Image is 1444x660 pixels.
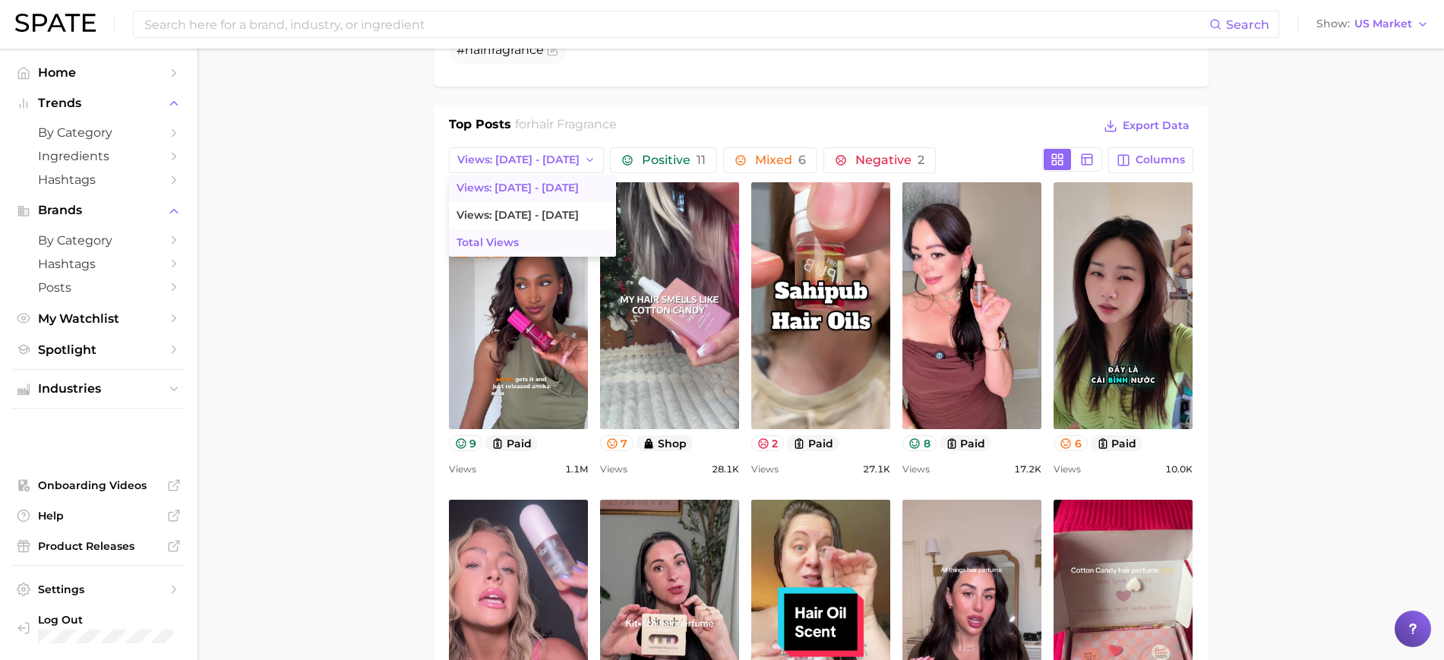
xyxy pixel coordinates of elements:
h2: for [515,115,617,138]
span: Negative [855,154,924,166]
button: Columns [1108,147,1193,173]
ul: Views: [DATE] - [DATE] [449,175,616,257]
button: Flag as miscategorized or irrelevant [547,44,559,56]
span: Views: [DATE] - [DATE] [457,182,579,194]
span: 28.1k [712,460,739,478]
a: Hashtags [12,168,185,191]
span: Views [600,460,627,478]
a: by Category [12,121,185,144]
span: Log Out [38,613,173,627]
button: 8 [902,435,937,451]
span: Views [751,460,779,478]
span: My Watchlist [38,311,160,326]
span: 17.2k [1014,460,1041,478]
span: 1.1m [565,460,588,478]
span: by Category [38,125,160,140]
button: 6 [1054,435,1088,451]
span: Home [38,65,160,80]
span: 11 [697,153,706,167]
a: My Watchlist [12,307,185,330]
span: Brands [38,204,160,217]
button: paid [485,435,538,451]
span: Help [38,509,160,523]
button: Industries [12,377,185,400]
span: 2 [918,153,924,167]
span: Search [1226,17,1269,32]
a: Settings [12,578,185,601]
button: 2 [751,435,785,451]
input: Search here for a brand, industry, or ingredient [143,11,1209,37]
img: SPATE [15,14,96,32]
span: Mixed [755,154,806,166]
span: Ingredients [38,149,160,163]
span: Views: [DATE] - [DATE] [457,209,579,222]
a: Spotlight [12,338,185,362]
button: Views: [DATE] - [DATE] [449,147,605,173]
span: fragrance [488,43,544,57]
span: Views [902,460,930,478]
span: by Category [38,233,160,248]
span: Views [1054,460,1081,478]
button: 7 [600,435,634,451]
span: Columns [1136,153,1185,166]
span: Trends [38,96,160,110]
span: Product Releases [38,539,160,553]
a: Onboarding Videos [12,474,185,497]
button: shop [637,435,693,451]
span: hair [465,43,488,57]
a: Hashtags [12,252,185,276]
span: Posts [38,280,160,295]
a: Ingredients [12,144,185,168]
a: Posts [12,276,185,299]
button: ShowUS Market [1313,14,1433,34]
span: Industries [38,382,160,396]
button: Trends [12,92,185,115]
button: paid [940,435,992,451]
span: US Market [1354,20,1412,28]
a: Help [12,504,185,527]
button: Brands [12,199,185,222]
button: paid [787,435,839,451]
button: 9 [449,435,483,451]
span: # [457,43,544,57]
button: paid [1091,435,1143,451]
button: Export Data [1100,115,1193,137]
span: Total Views [457,236,519,249]
h1: Top Posts [449,115,511,138]
span: Export Data [1123,119,1190,132]
span: Onboarding Videos [38,478,160,492]
span: 27.1k [863,460,890,478]
span: Positive [642,154,706,166]
span: Hashtags [38,257,160,271]
span: Spotlight [38,343,160,357]
span: Views [449,460,476,478]
span: hair fragrance [531,117,617,131]
span: Views: [DATE] - [DATE] [457,153,580,166]
a: Log out. Currently logged in with e-mail cyndi.hua@unilever.com. [12,608,185,648]
a: by Category [12,229,185,252]
a: Product Releases [12,535,185,557]
span: 10.0k [1165,460,1193,478]
span: Settings [38,583,160,596]
span: Hashtags [38,172,160,187]
span: Show [1316,20,1350,28]
span: 6 [798,153,806,167]
a: Home [12,61,185,84]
